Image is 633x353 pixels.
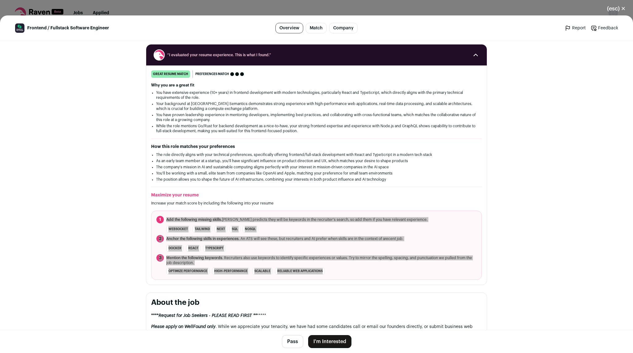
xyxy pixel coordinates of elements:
[156,152,477,157] li: The role directly aligns with your technical preferences, specifically offering frontend/full-sta...
[15,23,24,33] img: 9c219858bc28e522d356356499ce5c6b2b567fbc881f2f77a6901c6b66567f97.jpg
[166,217,427,222] span: [PERSON_NAME] predicts they will be keywords in the recruiter's search, so add them if you have r...
[166,245,184,252] li: Docker
[156,112,477,122] li: You have proven leadership experience in mentoring developers, implementing best practices, and c...
[166,226,190,233] li: WebSocket
[151,298,482,308] h2: About the job
[166,255,477,265] span: . Recruiters also use keywords to identify specific experiences or values. Try to mirror the spel...
[156,165,477,170] li: The company's mission in AI and sustainable computing aligns perfectly with your interest in miss...
[600,2,633,15] button: Close modal
[151,70,190,78] div: great resume match
[385,237,403,241] i: recent job.
[151,324,482,342] p: . While we appreciate your tenacity, we have had some candidates call or email our founders direc...
[156,90,477,100] li: You have extensive experience (10+ years) in frontend development with modern technologies, parti...
[243,226,258,233] li: NoSQL
[27,25,109,31] span: Frontend / Fullstack Software Engineer
[156,216,164,223] span: 1
[166,256,222,260] span: Mention the following keywords
[167,53,466,57] span: “I evaluated your resume experience. This is what I found.”
[193,226,212,233] li: Tailwind
[212,268,250,275] li: high-performance
[308,335,351,348] button: I'm Interested
[156,101,477,111] li: Your background at [GEOGRAPHIC_DATA] Semantics demonstrates strong experience with high-performan...
[151,144,482,150] h2: How this role matches your preferences
[215,226,227,233] li: Next
[151,83,482,88] h2: Why you are a great fit
[156,171,477,176] li: You'll be working with a small, elite team from companies like OpenAI and Apple, matching your pr...
[275,268,325,275] li: reliable web applications
[565,25,586,31] a: Report
[252,268,273,275] li: scalable
[156,124,477,133] li: While the role mentions Go/Rust for backend development as a nice-to-have, your strong frontend e...
[151,192,482,198] h2: Maximize your resume
[329,23,358,33] a: Company
[151,201,482,206] p: Increase your match score by including the following into your resume
[591,25,618,31] a: Feedback
[166,237,239,241] span: Anchor the following skills in experiences
[186,245,201,252] li: React
[151,325,215,329] em: Please apply on WellFound only
[156,254,164,262] span: 3
[195,71,229,77] span: Preferences match
[166,218,222,221] span: Add the following missing skills.
[275,23,303,33] a: Overview
[156,177,477,182] li: The position allows you to shape the future of AI infrastructure, combining your interests in bot...
[203,245,226,252] li: TypeScript
[156,158,477,163] li: As an early team member at a startup, you'll have significant influence on product direction and ...
[159,313,257,318] em: Request for Job Seekers - PLEASE READ FIRST **
[166,236,403,241] span: . An ATS will see these, but recruiters and AI prefer when skills are in the context of a
[282,335,303,348] button: Pass
[230,226,240,233] li: SQL
[166,268,210,275] li: optimize performance
[306,23,327,33] a: Match
[156,235,164,242] span: 2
